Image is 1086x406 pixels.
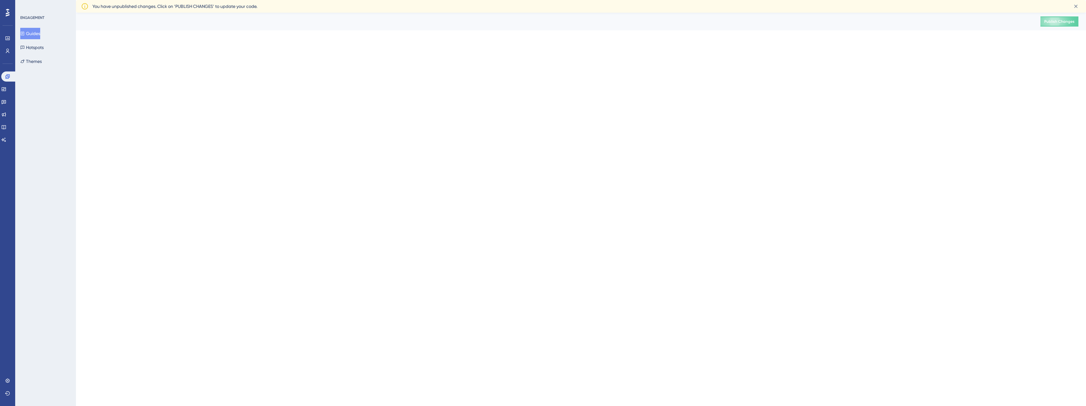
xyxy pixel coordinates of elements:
button: Guides [20,28,40,39]
button: Themes [20,56,42,67]
button: Publish Changes [1040,16,1078,27]
div: ENGAGEMENT [20,15,44,20]
span: You have unpublished changes. Click on ‘PUBLISH CHANGES’ to update your code. [92,3,257,10]
button: Hotspots [20,42,44,53]
span: Publish Changes [1044,19,1075,24]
